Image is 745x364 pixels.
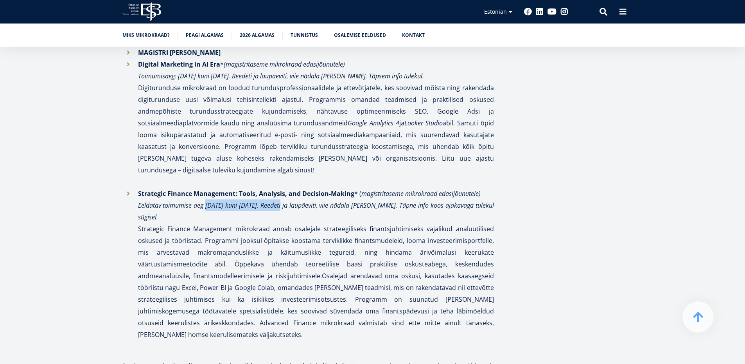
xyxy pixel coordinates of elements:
a: Osalemise eeldused [334,31,386,39]
p: * ( Strategic Finance Management mikrokraad annab osalejale strateegiliseks finantsjuhtimiseks va... [138,188,494,340]
p: * Digiturunduse mikrokraad on loodud turundusprofessionaalidele ja ettevõtjatele, kes soovivad mõ... [138,58,494,176]
em: Eeldatav toimumise aeg [DATE] kuni [DATE]. Reedeti ja laupäeviti, viie nädala [PERSON_NAME]. Täpn... [138,201,494,221]
a: Instagram [560,8,568,16]
a: Facebook [524,8,532,16]
a: Youtube [548,8,557,16]
a: Peagi algamas [186,31,224,39]
strong: Digital Marketing in AI Era [138,60,220,69]
a: Miks mikrokraad? [122,31,170,39]
em: Toimumisaeg: [DATE] kuni [DATE]. Reedeti ja laupäeviti, viie nädala [PERSON_NAME]. Täpsem info tu... [138,72,424,80]
em: Google Analytics 4 [348,119,399,127]
a: Kontakt [402,31,425,39]
strong: MAGISTRI [PERSON_NAME] [138,48,221,57]
em: (magistritaseme mikrokraad edasijõunutele) [224,60,345,69]
a: 2026 algamas [240,31,275,39]
em: magistritaseme mikrokraad edasijõunutele) [361,189,481,198]
strong: Strategic Finance Management: Tools, Analysis, and Decision-Making [138,189,354,198]
em: Looker Studio [404,119,443,127]
a: Tunnistus [291,31,318,39]
a: Linkedin [536,8,544,16]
